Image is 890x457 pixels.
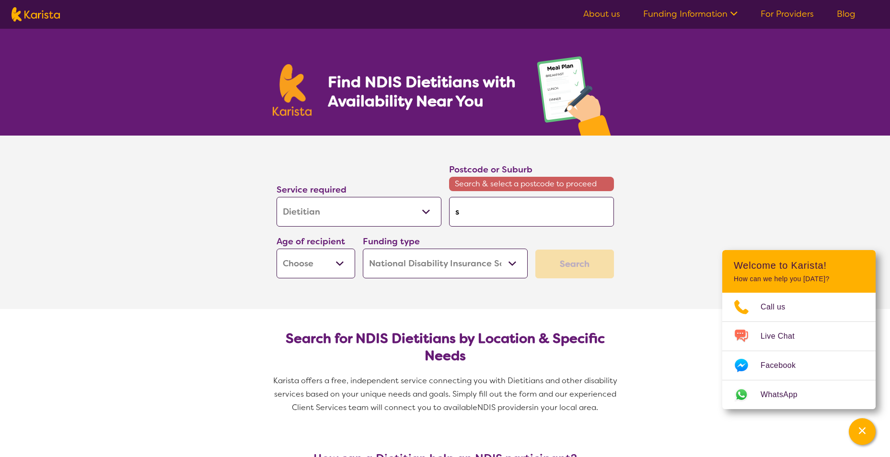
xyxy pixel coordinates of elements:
span: WhatsApp [761,388,809,402]
img: Karista logo [12,7,60,22]
span: Karista offers a free, independent service connecting you with Dietitians and other disability se... [273,376,619,412]
button: Channel Menu [849,418,876,445]
span: in your local area. [532,402,598,412]
a: Blog [837,8,855,20]
a: About us [583,8,620,20]
a: Funding Information [643,8,738,20]
span: Facebook [761,358,807,373]
label: Postcode or Suburb [449,164,532,175]
span: Call us [761,300,797,314]
p: How can we help you [DATE]? [734,275,864,283]
label: Funding type [363,236,420,247]
img: Karista logo [273,64,312,116]
span: NDIS [477,402,496,412]
div: Channel Menu [722,250,876,409]
ul: Choose channel [722,293,876,409]
h1: Find NDIS Dietitians with Availability Near You [328,72,517,111]
a: For Providers [761,8,814,20]
span: Live Chat [761,329,806,343]
a: Web link opens in a new tab. [722,380,876,409]
label: Service required [277,184,347,195]
span: Search & select a postcode to proceed [449,177,614,191]
label: Age of recipient [277,236,345,247]
span: providers [497,402,532,412]
h2: Search for NDIS Dietitians by Location & Specific Needs [284,330,606,365]
h2: Welcome to Karista! [734,260,864,271]
input: Type [449,197,614,227]
img: dietitian [534,52,618,136]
